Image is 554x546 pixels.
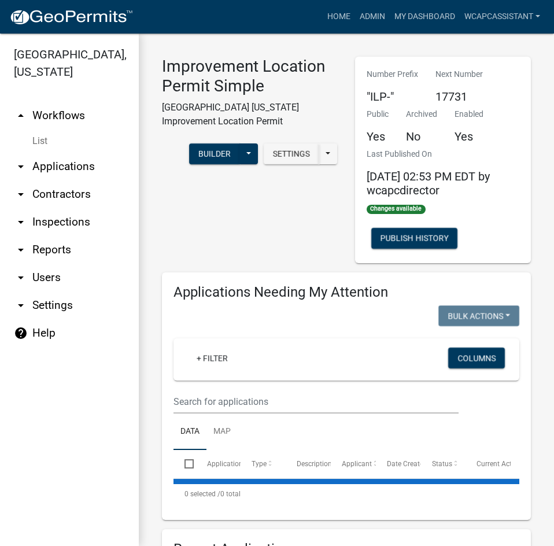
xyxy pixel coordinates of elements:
h5: Yes [455,130,483,143]
span: Current Activity [477,460,525,468]
i: help [14,326,28,340]
a: wcapcassistant [460,6,545,28]
span: Date Created [387,460,427,468]
button: Columns [448,348,505,368]
button: Publish History [371,228,457,249]
i: arrow_drop_down [14,298,28,312]
i: arrow_drop_down [14,271,28,285]
h5: "ILP-" [367,90,418,104]
button: Settings [264,143,319,164]
i: arrow_drop_down [14,243,28,257]
i: arrow_drop_down [14,160,28,174]
span: Status [432,460,452,468]
span: Type [252,460,267,468]
a: + Filter [187,348,237,368]
h4: Applications Needing My Attention [173,284,519,301]
datatable-header-cell: Type [241,450,286,478]
button: Builder [189,143,240,164]
i: arrow_drop_up [14,109,28,123]
span: Application Number [207,460,270,468]
datatable-header-cell: Select [173,450,195,478]
button: Bulk Actions [438,305,519,326]
h5: 17731 [435,90,483,104]
p: Public [367,108,389,120]
datatable-header-cell: Description [286,450,331,478]
p: Last Published On [367,148,519,160]
h3: Improvement Location Permit Simple [162,57,338,95]
datatable-header-cell: Current Activity [466,450,511,478]
datatable-header-cell: Status [420,450,466,478]
p: Archived [406,108,437,120]
h5: Yes [367,130,389,143]
input: Search for applications [173,390,459,414]
p: Number Prefix [367,68,418,80]
p: [GEOGRAPHIC_DATA] [US_STATE] Improvement Location Permit [162,101,338,128]
h5: No [406,130,437,143]
a: Map [206,414,238,451]
span: Applicant [342,460,372,468]
a: Data [173,414,206,451]
a: Home [323,6,355,28]
span: Description [297,460,332,468]
span: Changes available [367,205,426,214]
i: arrow_drop_down [14,187,28,201]
p: Enabled [455,108,483,120]
datatable-header-cell: Date Created [376,450,421,478]
a: My Dashboard [390,6,460,28]
datatable-header-cell: Application Number [195,450,241,478]
datatable-header-cell: Applicant [331,450,376,478]
wm-modal-confirm: Workflow Publish History [371,235,457,244]
div: 0 total [173,479,519,508]
i: arrow_drop_down [14,215,28,229]
p: Next Number [435,68,483,80]
span: [DATE] 02:53 PM EDT by wcapcdirector [367,169,490,197]
a: Admin [355,6,390,28]
span: 0 selected / [184,490,220,498]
